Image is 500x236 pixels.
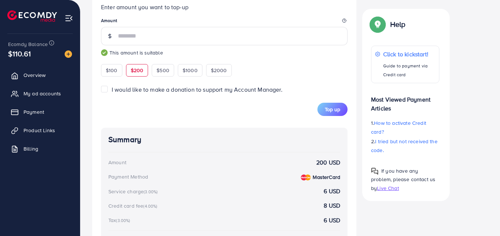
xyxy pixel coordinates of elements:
span: Overview [24,71,46,79]
strong: 200 USD [316,158,340,167]
strong: 6 USD [324,216,340,225]
button: Top up [317,103,348,116]
span: $2000 [211,67,227,74]
span: Payment [24,108,44,116]
span: Product Links [24,127,55,134]
span: $200 [131,67,144,74]
span: Top up [325,106,340,113]
p: 2. [371,137,439,155]
span: $100 [106,67,118,74]
p: Enter amount you want to top-up [101,3,348,11]
img: menu [65,14,73,22]
a: Payment [6,105,75,119]
span: I tried but not received the code. [371,138,438,154]
span: $1000 [183,67,198,74]
small: (3.00%) [116,218,130,223]
p: 1. [371,119,439,136]
span: I would like to make a donation to support my Account Manager. [112,85,283,94]
small: (4.00%) [143,203,157,209]
span: Billing [24,145,38,152]
div: Amount [108,159,126,166]
h4: Summary [108,135,340,144]
img: credit [301,175,311,180]
p: Most Viewed Payment Articles [371,89,439,113]
a: Overview [6,68,75,82]
legend: Amount [101,17,348,27]
img: logo [7,10,57,22]
img: image [65,50,72,58]
img: Popup guide [371,18,384,31]
p: Click to kickstart! [383,50,435,59]
p: Guide to payment via Credit card [383,61,435,79]
small: (3.00%) [144,189,158,195]
span: My ad accounts [24,90,61,97]
img: Popup guide [371,168,378,175]
div: Credit card fee [108,202,160,209]
strong: 8 USD [324,201,340,210]
strong: 6 USD [324,187,340,196]
small: This amount is suitable [101,49,348,56]
span: $500 [157,67,169,74]
a: Product Links [6,123,75,138]
div: Service charge [108,188,160,195]
span: If you have any problem, please contact us by [371,167,435,191]
p: Help [390,20,406,29]
span: Ecomdy Balance [8,40,48,48]
div: Tax [108,216,133,224]
span: Live Chat [377,184,399,191]
span: $110.61 [8,48,31,59]
img: guide [101,49,108,56]
a: Billing [6,141,75,156]
strong: MasterCard [313,173,340,181]
div: Payment Method [108,173,148,180]
iframe: Chat [469,203,494,230]
span: How to activate Credit card? [371,119,426,135]
a: My ad accounts [6,86,75,101]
